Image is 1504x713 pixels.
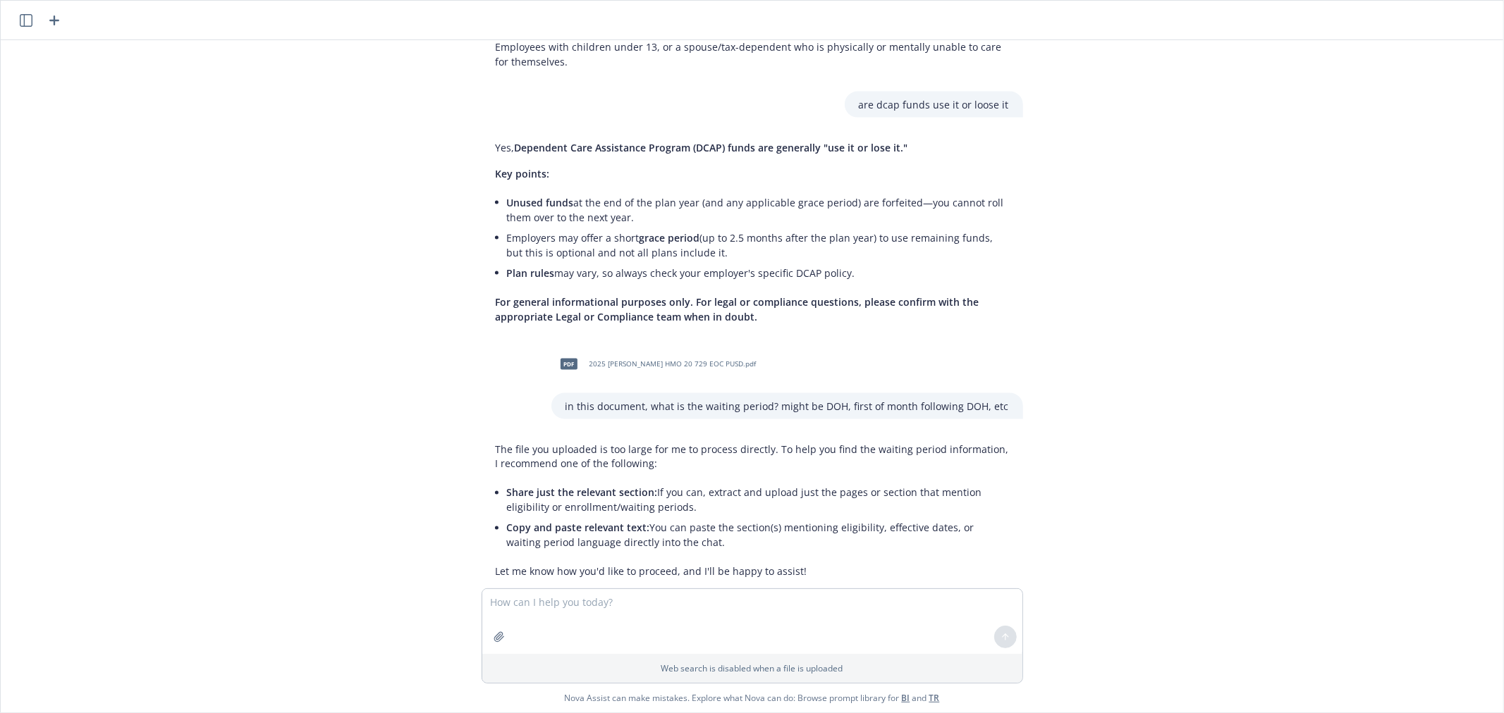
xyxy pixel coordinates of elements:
[496,564,1009,579] p: Let me know how you'd like to proceed, and I'll be happy to assist!
[565,399,1009,414] p: in this document, what is the waiting period? might be DOH, first of month following DOH, etc
[496,442,1009,471] p: The file you uploaded is too large for me to process directly. To help you find the waiting perio...
[561,359,577,369] span: pdf
[859,97,1009,112] p: are dcap funds use it or loose it
[551,347,759,382] div: pdf2025 [PERSON_NAME] HMO 20 729 EOC PUSD.pdf
[589,359,757,368] span: 2025 [PERSON_NAME] HMO 20 729 EOC PUSD.pdf
[507,228,1009,263] li: Employers may offer a short (up to 2.5 months after the plan year) to use remaining funds, but th...
[496,39,1009,69] p: Employees with children under 13, or a spouse/tax-dependent who is physically or mentally unable ...
[496,295,979,323] span: For general informational purposes only. For legal or compliance questions, please confirm with t...
[507,263,1009,283] li: may vary, so always check your employer's specific DCAP policy.
[507,518,1009,553] li: You can paste the section(s) mentioning eligibility, effective dates, or waiting period language ...
[496,167,550,180] span: Key points:
[515,141,908,154] span: Dependent Care Assistance Program (DCAP) funds are generally "use it or lose it."
[507,483,1009,518] li: If you can, extract and upload just the pages or section that mention eligibility or enrollment/w...
[640,231,700,244] span: grace period
[507,486,658,500] span: Share just the relevant section:
[507,521,650,535] span: Copy and paste relevant text:
[496,140,1009,155] p: Yes,
[6,683,1498,712] span: Nova Assist can make mistakes. Explore what Nova can do: Browse prompt library for and
[507,196,574,209] span: Unused funds
[929,692,940,704] a: TR
[491,662,1014,674] p: Web search is disabled when a file is uploaded
[507,266,555,280] span: Plan rules
[507,192,1009,228] li: at the end of the plan year (and any applicable grace period) are forfeited—you cannot roll them ...
[902,692,910,704] a: BI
